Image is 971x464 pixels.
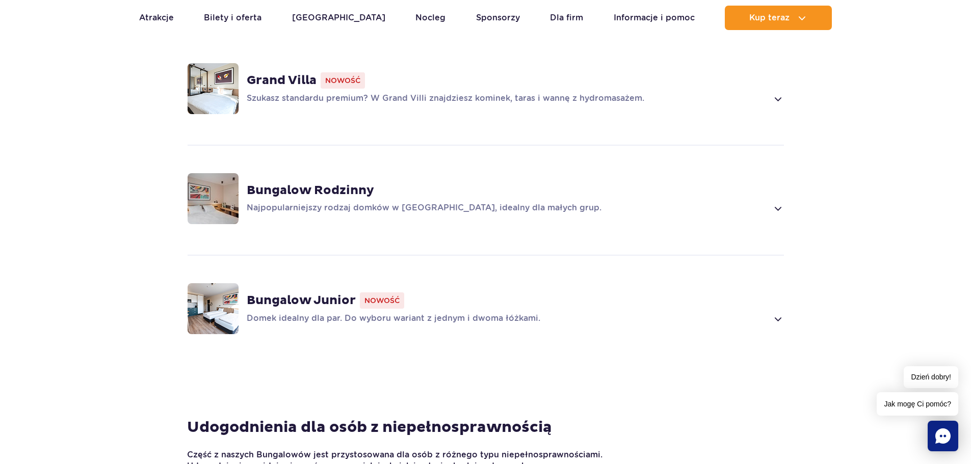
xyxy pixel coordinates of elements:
[204,6,261,30] a: Bilety i oferta
[415,6,445,30] a: Nocleg
[749,13,790,22] span: Kup teraz
[550,6,583,30] a: Dla firm
[476,6,520,30] a: Sponsorzy
[292,6,385,30] a: [GEOGRAPHIC_DATA]
[247,73,317,88] strong: Grand Villa
[247,313,768,325] p: Domek idealny dla par. Do wyboru wariant z jednym i dwoma łóżkami.
[928,421,958,451] div: Chat
[247,293,356,308] strong: Bungalow Junior
[321,72,365,89] span: Nowość
[904,366,958,388] span: Dzień dobry!
[187,418,784,437] h4: Udogodnienia dla osób z niepełnosprawnością
[247,202,768,214] p: Najpopularniejszy rodzaj domków w [GEOGRAPHIC_DATA], idealny dla małych grup.
[247,93,768,105] p: Szukasz standardu premium? W Grand Villi znajdziesz kominek, taras i wannę z hydromasażem.
[360,292,404,309] span: Nowość
[877,392,958,416] span: Jak mogę Ci pomóc?
[139,6,174,30] a: Atrakcje
[247,183,374,198] strong: Bungalow Rodzinny
[725,6,832,30] button: Kup teraz
[614,6,695,30] a: Informacje i pomoc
